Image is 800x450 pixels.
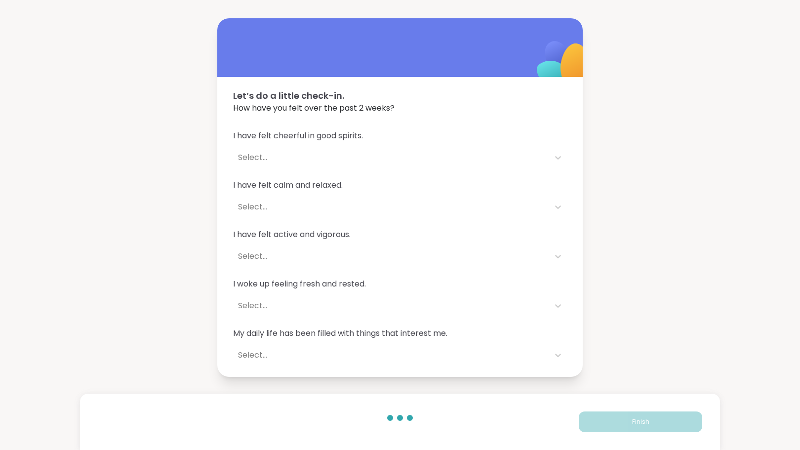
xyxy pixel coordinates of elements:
span: How have you felt over the past 2 weeks? [233,102,567,114]
button: Finish [579,411,702,432]
span: I have felt calm and relaxed. [233,179,567,191]
img: ShareWell Logomark [514,15,612,114]
div: Select... [238,300,544,312]
span: I woke up feeling fresh and rested. [233,278,567,290]
span: I have felt cheerful in good spirits. [233,130,567,142]
span: My daily life has been filled with things that interest me. [233,327,567,339]
div: Select... [238,250,544,262]
span: I have felt active and vigorous. [233,229,567,241]
span: Let’s do a little check-in. [233,89,567,102]
div: Select... [238,152,544,164]
span: Finish [632,417,649,426]
div: Select... [238,201,544,213]
div: Select... [238,349,544,361]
